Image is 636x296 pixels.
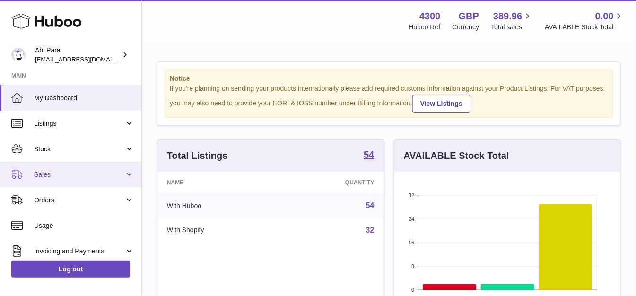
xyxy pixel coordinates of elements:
[34,145,124,154] span: Stock
[35,55,139,63] span: [EMAIL_ADDRESS][DOMAIN_NAME]
[364,150,374,159] strong: 54
[491,23,533,32] span: Total sales
[157,193,279,218] td: With Huboo
[411,263,414,269] text: 8
[412,95,470,113] a: View Listings
[409,216,414,222] text: 24
[366,226,375,234] a: 32
[404,149,509,162] h3: AVAILABLE Stock Total
[491,10,533,32] a: 389.96 Total sales
[411,287,414,293] text: 0
[11,261,130,278] a: Log out
[545,10,625,32] a: 0.00 AVAILABLE Stock Total
[279,172,384,193] th: Quantity
[419,10,441,23] strong: 4300
[157,218,279,243] td: With Shopify
[409,240,414,245] text: 16
[170,74,608,83] strong: Notice
[34,94,134,103] span: My Dashboard
[453,23,479,32] div: Currency
[34,221,134,230] span: Usage
[366,201,375,209] a: 54
[170,84,608,113] div: If you're planning on sending your products internationally please add required customs informati...
[35,46,120,64] div: Abi Para
[409,23,441,32] div: Huboo Ref
[493,10,522,23] span: 389.96
[167,149,228,162] h3: Total Listings
[595,10,614,23] span: 0.00
[459,10,479,23] strong: GBP
[157,172,279,193] th: Name
[11,48,26,62] img: Abi@mifo.co.uk
[409,192,414,198] text: 32
[34,119,124,128] span: Listings
[364,150,374,161] a: 54
[34,196,124,205] span: Orders
[34,170,124,179] span: Sales
[34,247,124,256] span: Invoicing and Payments
[545,23,625,32] span: AVAILABLE Stock Total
